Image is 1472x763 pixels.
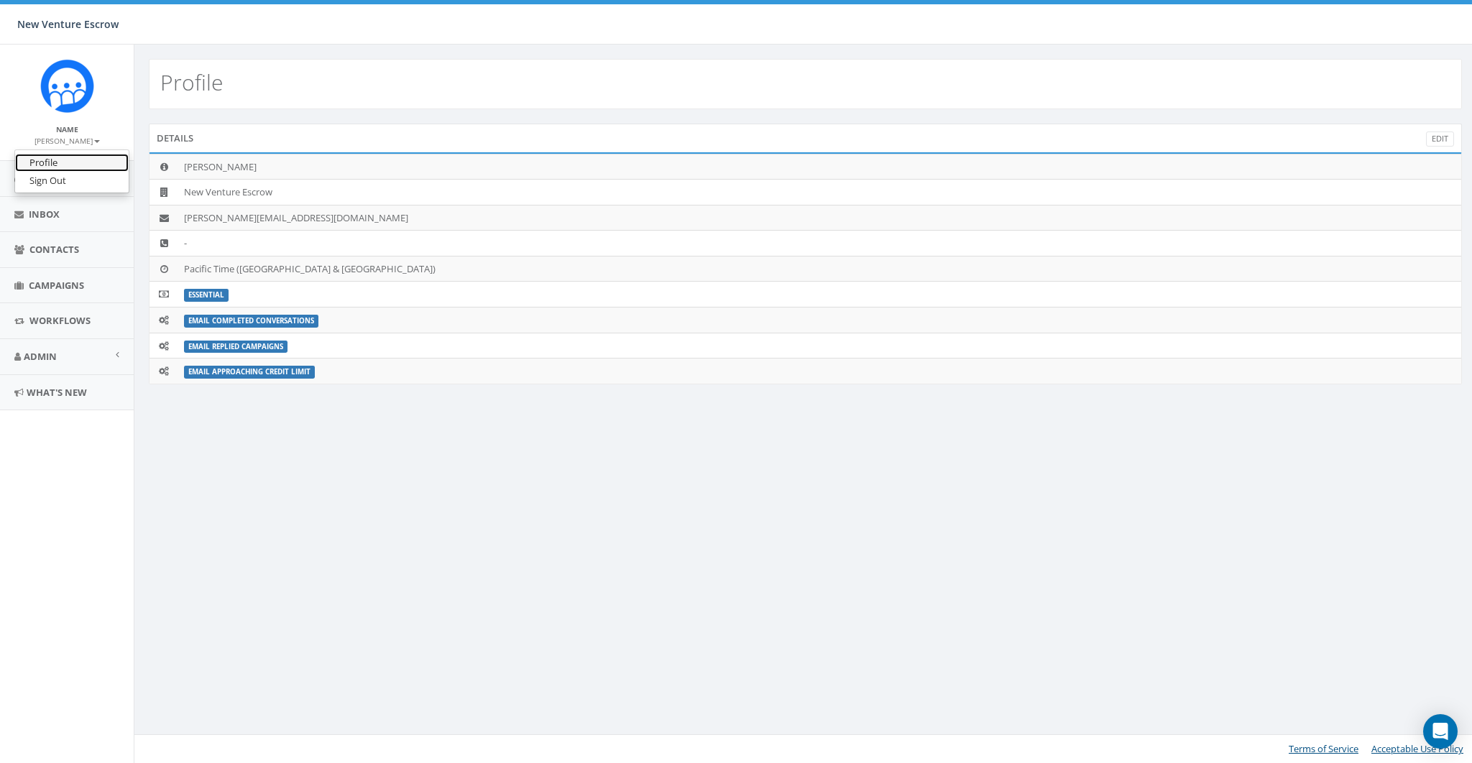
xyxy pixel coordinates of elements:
td: New Venture Escrow [178,180,1461,205]
label: ESSENTIAL [184,289,229,302]
td: [PERSON_NAME][EMAIL_ADDRESS][DOMAIN_NAME] [178,205,1461,231]
td: Pacific Time ([GEOGRAPHIC_DATA] & [GEOGRAPHIC_DATA]) [178,256,1461,282]
span: Campaigns [29,279,84,292]
a: Edit [1426,131,1454,147]
span: Inbox [29,208,60,221]
span: New Venture Escrow [17,17,119,31]
a: Sign Out [15,172,129,190]
label: Email Completed Conversations [184,315,318,328]
small: [PERSON_NAME] [34,136,100,146]
span: Workflows [29,314,91,327]
a: [PERSON_NAME] [34,134,100,147]
label: Email Replied Campaigns [184,341,287,353]
span: Contacts [29,243,79,256]
a: Acceptable Use Policy [1371,742,1463,755]
div: Details [149,124,1462,152]
a: Profile [15,154,129,172]
td: [PERSON_NAME] [178,154,1461,180]
td: - [178,231,1461,256]
label: Email Approaching Credit Limit [184,366,315,379]
img: Rally_Corp_Icon_1.png [40,59,94,113]
small: Name [56,124,78,134]
span: What's New [27,386,87,399]
a: Terms of Service [1289,742,1358,755]
div: Open Intercom Messenger [1423,714,1458,749]
h2: Profile [160,70,223,94]
span: Admin [24,350,57,363]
